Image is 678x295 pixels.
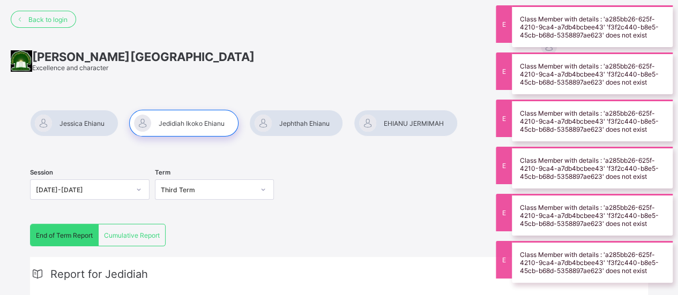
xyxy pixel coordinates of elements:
span: [PERSON_NAME][GEOGRAPHIC_DATA] [32,50,254,64]
div: [DATE]-[DATE] [36,186,130,194]
span: Cumulative Report [104,231,160,239]
div: Third Term [161,186,255,194]
span: End of Term Report [36,231,93,239]
div: Class Member with details : 'a285bb26-625f-4210-9ca4-a7db4bcbee43' 'f3f2c440-b8e5-45cb-b68d-53588... [512,100,673,141]
div: Class Member with details : 'a285bb26-625f-4210-9ca4-a7db4bcbee43' 'f3f2c440-b8e5-45cb-b68d-53588... [512,52,673,94]
div: Class Member with details : 'a285bb26-625f-4210-9ca4-a7db4bcbee43' 'f3f2c440-b8e5-45cb-b68d-53588... [512,5,673,47]
div: Class Member with details : 'a285bb26-625f-4210-9ca4-a7db4bcbee43' 'f3f2c440-b8e5-45cb-b68d-53588... [512,241,673,283]
img: School logo [11,50,32,72]
span: Excellence and character [32,64,108,72]
span: Report for Jedidiah [50,268,148,281]
div: Class Member with details : 'a285bb26-625f-4210-9ca4-a7db4bcbee43' 'f3f2c440-b8e5-45cb-b68d-53588... [512,147,673,188]
div: Class Member with details : 'a285bb26-625f-4210-9ca4-a7db4bcbee43' 'f3f2c440-b8e5-45cb-b68d-53588... [512,194,673,236]
span: Session [30,169,53,176]
span: Term [155,169,170,176]
span: Back to login [28,16,68,24]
